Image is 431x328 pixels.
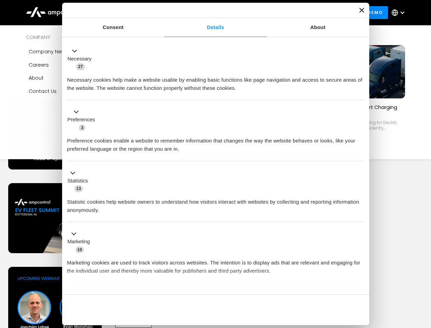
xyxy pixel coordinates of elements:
a: About [26,71,111,84]
div: COMPANY [26,33,111,41]
label: Preferences [68,116,95,124]
span: 2 [113,292,119,299]
div: Preference cookies enable a website to remember information that changes the way the website beha... [67,132,364,153]
a: Careers [26,58,111,71]
div: Statistic cookies help website owners to understand how visitors interact with websites by collec... [67,193,364,214]
a: Contact Us [26,85,111,98]
div: Careers [29,61,49,69]
div: Marketing cookies are used to track visitors across websites. The intention is to display ads tha... [67,254,364,275]
button: Marketing (10) [67,230,94,254]
a: About [267,18,369,37]
label: Marketing [68,238,90,246]
div: Company news [29,48,69,55]
a: Company news [26,45,111,58]
button: Statistics (13) [67,169,92,193]
label: Statistics [68,177,88,185]
div: Contact Us [29,87,57,95]
button: Unclassified (2) [67,291,123,299]
span: 13 [74,185,83,192]
button: Necessary (27) [67,47,96,71]
div: About [29,74,44,82]
button: Okay [266,300,364,320]
span: 27 [76,63,85,70]
a: Consent [62,18,164,37]
a: Details [164,18,267,37]
button: Close banner [359,8,364,13]
button: Preferences (3) [67,108,99,132]
div: Necessary cookies help make a website usable by enabling basic functions like page navigation and... [67,71,364,92]
label: Necessary [68,55,92,63]
span: 10 [75,246,84,253]
span: 3 [79,124,85,131]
